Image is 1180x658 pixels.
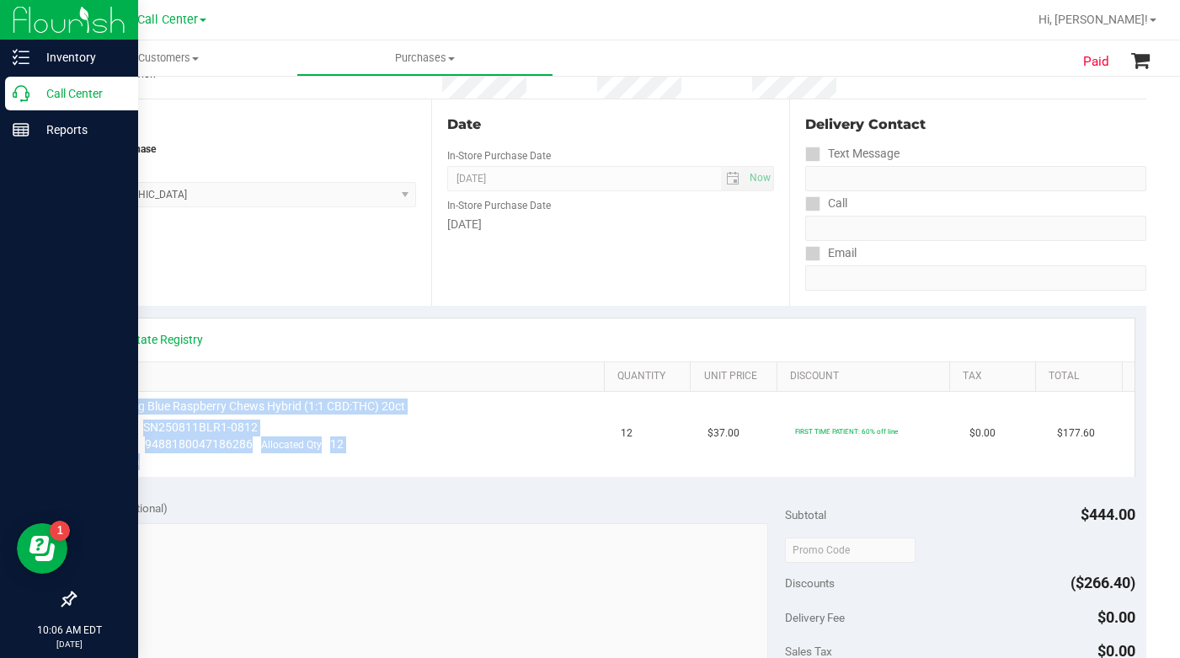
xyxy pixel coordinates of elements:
[805,142,900,166] label: Text Message
[143,420,258,434] span: SN250811BLR1-0812
[297,51,552,66] span: Purchases
[805,115,1146,135] div: Delivery Contact
[29,83,131,104] p: Call Center
[102,331,203,348] a: View State Registry
[13,49,29,66] inline-svg: Inventory
[8,638,131,650] p: [DATE]
[805,241,857,265] label: Email
[795,427,898,436] span: FIRST TIME PATIENT: 60% off line
[13,85,29,102] inline-svg: Call Center
[785,611,845,624] span: Delivery Fee
[1049,370,1115,383] a: Total
[29,47,131,67] p: Inventory
[40,51,296,66] span: Customers
[785,538,916,563] input: Promo Code
[805,216,1146,241] input: Format: (999) 999-9999
[1097,608,1135,626] span: $0.00
[447,115,773,135] div: Date
[785,568,835,598] span: Discounts
[137,13,198,27] span: Call Center
[447,216,773,233] div: [DATE]
[296,40,553,76] a: Purchases
[74,115,416,135] div: Location
[790,370,942,383] a: Discount
[805,191,847,216] label: Call
[97,399,405,415] span: HT 10mg Blue Raspberry Chews Hybrid (1:1 CBD:THC) 20ct
[805,166,1146,191] input: Format: (999) 999-9999
[447,198,551,213] label: In-Store Purchase Date
[13,121,29,138] inline-svg: Reports
[40,40,296,76] a: Customers
[261,439,322,451] span: Allocated Qty
[17,523,67,574] iframe: Resource center
[785,508,826,522] span: Subtotal
[963,370,1029,383] a: Tax
[1081,506,1135,523] span: $444.00
[99,370,598,383] a: SKU
[704,370,771,383] a: Unit Price
[621,425,633,441] span: 12
[29,120,131,140] p: Reports
[969,425,996,441] span: $0.00
[1057,425,1095,441] span: $177.60
[145,437,253,451] span: 9488180047186286
[1039,13,1148,26] span: Hi, [PERSON_NAME]!
[785,645,832,658] span: Sales Tax
[1071,574,1135,591] span: ($266.40)
[330,437,344,451] span: 12
[447,148,551,163] label: In-Store Purchase Date
[707,425,740,441] span: $37.00
[617,370,684,383] a: Quantity
[50,521,70,541] iframe: Resource center unread badge
[1083,52,1109,72] span: Paid
[8,623,131,638] p: 10:06 AM EDT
